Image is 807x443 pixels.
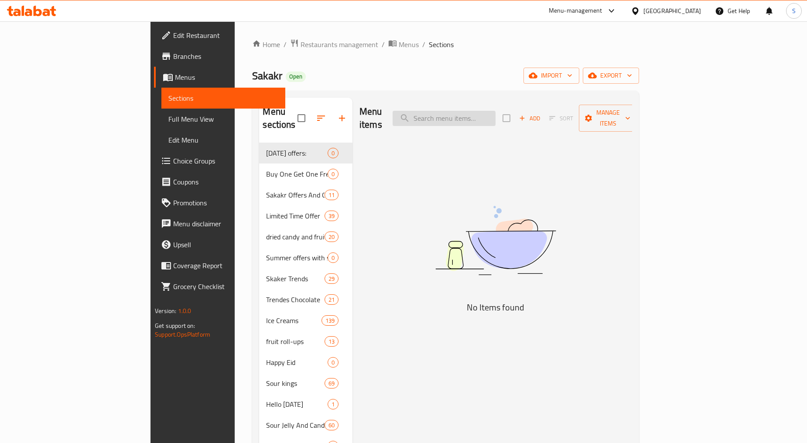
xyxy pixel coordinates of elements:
[422,39,425,50] li: /
[266,211,324,221] div: Limited Time Offer
[259,184,352,205] div: Sakakr Offers And Offers Nearby Dates11
[321,315,339,326] div: items
[259,268,352,289] div: Skaker Trends29
[388,39,419,50] a: Menus
[266,420,324,430] div: Sour Jelly And Candy
[328,149,338,157] span: 0
[154,25,285,46] a: Edit Restaurant
[328,169,339,179] div: items
[266,378,324,388] span: Sour kings
[530,70,572,81] span: import
[325,296,338,304] span: 21
[325,336,339,347] div: items
[266,315,321,326] div: Ice Creams
[516,112,544,125] span: Add item
[325,275,338,283] span: 29
[173,281,278,292] span: Grocery Checklist
[155,329,210,340] a: Support.OpsPlatform
[328,357,339,368] div: items
[173,260,278,271] span: Coverage Report
[583,68,639,84] button: export
[359,105,382,131] h2: Menu items
[173,51,278,61] span: Branches
[259,289,352,310] div: Trendes Chocolate21
[266,357,327,368] div: Happy Eid
[168,114,278,124] span: Full Menu View
[259,205,352,226] div: Limited Time Offer39
[590,70,632,81] span: export
[259,415,352,436] div: Sour Jelly And Candy60
[161,129,285,150] a: Edit Menu
[259,331,352,352] div: fruit roll-ups13
[325,421,338,429] span: 60
[792,6,796,16] span: S
[518,113,541,123] span: Add
[325,420,339,430] div: items
[266,336,324,347] span: fruit roll-ups
[168,135,278,145] span: Edit Menu
[328,252,339,263] div: items
[325,294,339,305] div: items
[252,39,639,50] nav: breadcrumb
[516,112,544,125] button: Add
[161,88,285,109] a: Sections
[173,156,278,166] span: Choice Groups
[523,68,579,84] button: import
[292,109,311,127] span: Select all sections
[393,111,496,126] input: search
[322,317,338,325] span: 139
[161,109,285,129] a: Full Menu View
[259,164,352,184] div: Buy One Get One Free0
[259,352,352,373] div: Happy Eid0
[259,247,352,268] div: Summer offers with skakr0
[386,300,605,314] h5: No Items found
[325,233,338,241] span: 20
[154,171,285,192] a: Coupons
[154,46,285,67] a: Branches
[386,183,605,298] img: dish.svg
[259,373,352,394] div: Sour kings69
[325,212,338,220] span: 39
[155,320,195,331] span: Get support on:
[579,105,637,132] button: Manage items
[325,211,339,221] div: items
[325,232,339,242] div: items
[429,39,454,50] span: Sections
[266,190,324,200] span: Sakakr Offers And Offers Nearby Dates
[173,218,278,229] span: Menu disclaimer
[328,358,338,367] span: 0
[301,39,378,50] span: Restaurants management
[266,273,324,284] div: Skaker Trends
[544,112,579,125] span: Select section first
[328,254,338,262] span: 0
[175,72,278,82] span: Menus
[178,305,191,317] span: 1.0.0
[168,93,278,103] span: Sections
[311,108,332,129] span: Sort sections
[173,177,278,187] span: Coupons
[259,226,352,247] div: dried candy and fruits20
[154,192,285,213] a: Promotions
[259,143,352,164] div: [DATE] offers:0
[286,72,306,82] div: Open
[266,148,327,158] div: Monday offers:
[325,378,339,388] div: items
[154,67,285,88] a: Menus
[290,39,378,50] a: Restaurants management
[332,108,352,129] button: Add section
[173,239,278,250] span: Upsell
[328,170,338,178] span: 0
[399,39,419,50] span: Menus
[382,39,385,50] li: /
[328,400,338,409] span: 1
[266,252,327,263] span: Summer offers with skakr
[325,190,339,200] div: items
[266,232,324,242] span: dried candy and fruits
[266,169,327,179] span: Buy One Get One Free
[266,399,327,409] span: Hello [DATE]
[549,6,602,16] div: Menu-management
[154,276,285,297] a: Grocery Checklist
